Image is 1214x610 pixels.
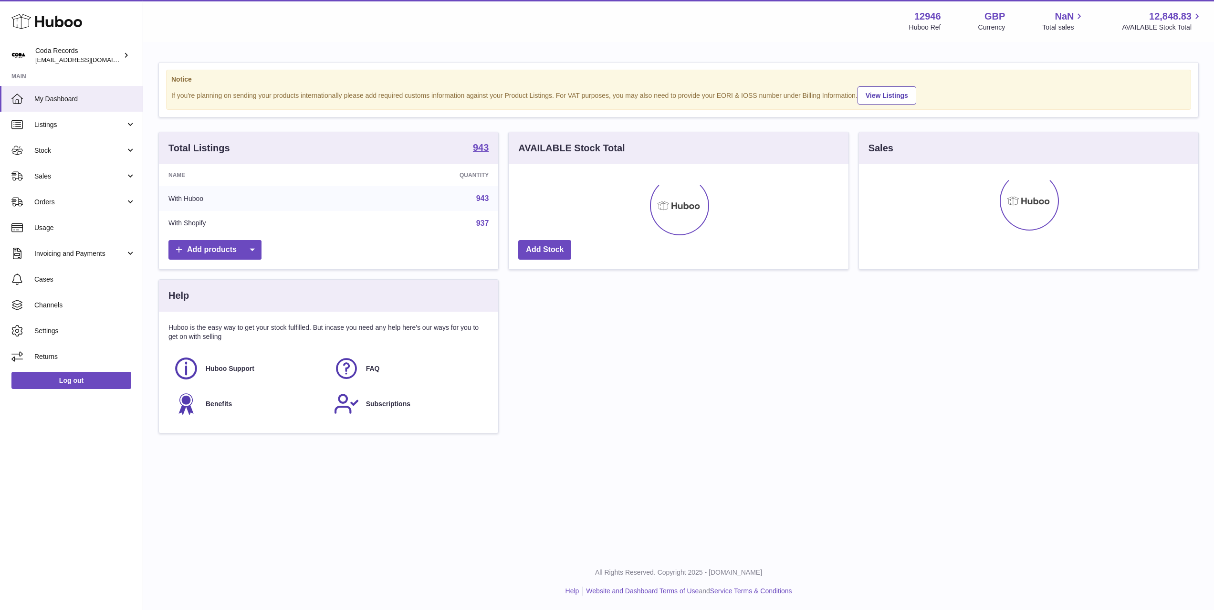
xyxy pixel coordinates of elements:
[473,143,489,154] a: 943
[858,86,916,105] a: View Listings
[334,356,484,381] a: FAQ
[34,326,136,336] span: Settings
[173,391,324,417] a: Benefits
[1149,10,1192,23] span: 12,848.83
[869,142,893,155] h3: Sales
[518,142,625,155] h3: AVAILABLE Stock Total
[1122,10,1203,32] a: 12,848.83 AVAILABLE Stock Total
[334,391,484,417] a: Subscriptions
[34,172,126,181] span: Sales
[1042,10,1085,32] a: NaN Total sales
[583,587,792,596] li: and
[1042,23,1085,32] span: Total sales
[710,587,792,595] a: Service Terms & Conditions
[984,10,1005,23] strong: GBP
[366,364,380,373] span: FAQ
[34,275,136,284] span: Cases
[159,164,342,186] th: Name
[34,146,126,155] span: Stock
[34,352,136,361] span: Returns
[11,372,131,389] a: Log out
[909,23,941,32] div: Huboo Ref
[586,587,699,595] a: Website and Dashboard Terms of Use
[914,10,941,23] strong: 12946
[476,194,489,202] a: 943
[168,289,189,302] h3: Help
[35,46,121,64] div: Coda Records
[34,198,126,207] span: Orders
[206,364,254,373] span: Huboo Support
[1122,23,1203,32] span: AVAILABLE Stock Total
[518,240,571,260] a: Add Stock
[171,85,1186,105] div: If you're planning on sending your products internationally please add required customs informati...
[34,249,126,258] span: Invoicing and Payments
[11,48,26,63] img: haz@pcatmedia.com
[1055,10,1074,23] span: NaN
[34,301,136,310] span: Channels
[168,323,489,341] p: Huboo is the easy way to get your stock fulfilled. But incase you need any help here's our ways f...
[473,143,489,152] strong: 943
[476,219,489,227] a: 937
[565,587,579,595] a: Help
[34,120,126,129] span: Listings
[168,142,230,155] h3: Total Listings
[34,223,136,232] span: Usage
[978,23,1005,32] div: Currency
[159,186,342,211] td: With Huboo
[173,356,324,381] a: Huboo Support
[171,75,1186,84] strong: Notice
[206,400,232,409] span: Benefits
[342,164,499,186] th: Quantity
[366,400,410,409] span: Subscriptions
[159,211,342,236] td: With Shopify
[151,568,1206,577] p: All Rights Reserved. Copyright 2025 - [DOMAIN_NAME]
[34,95,136,104] span: My Dashboard
[168,240,262,260] a: Add products
[35,56,140,63] span: [EMAIL_ADDRESS][DOMAIN_NAME]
